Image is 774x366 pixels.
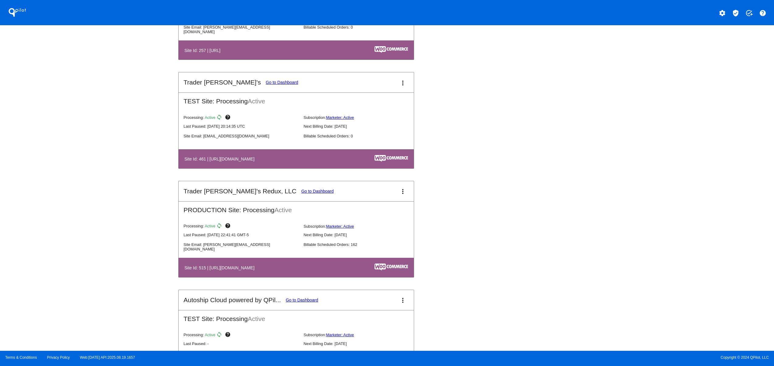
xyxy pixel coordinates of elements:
[225,114,232,122] mat-icon: help
[304,134,419,138] p: Billable Scheduled Orders: 0
[732,9,739,17] mat-icon: verified_user
[248,315,265,322] span: Active
[399,79,406,87] mat-icon: more_vert
[183,188,296,195] h2: Trader [PERSON_NAME]'s Redux, LLC
[759,9,766,17] mat-icon: help
[183,79,261,86] h2: Trader [PERSON_NAME]'s
[399,297,406,304] mat-icon: more_vert
[304,333,419,337] p: Subscription:
[184,265,257,270] h4: Site Id: 515 | [URL][DOMAIN_NAME]
[183,134,298,138] p: Site Email: [EMAIL_ADDRESS][DOMAIN_NAME]
[375,46,408,53] img: c53aa0e5-ae75-48aa-9bee-956650975ee5
[179,310,414,323] h2: TEST Site: Processing
[183,25,298,34] p: Site Email: [PERSON_NAME][EMAIL_ADDRESS][DOMAIN_NAME]
[183,242,298,251] p: Site Email: [PERSON_NAME][EMAIL_ADDRESS][DOMAIN_NAME]
[183,341,298,346] p: Last Paused: -
[179,93,414,105] h2: TEST Site: Processing
[205,224,215,229] span: Active
[183,233,298,237] p: Last Paused: [DATE] 22:41:41 GMT-5
[304,224,419,229] p: Subscription:
[745,9,753,17] mat-icon: add_task
[719,9,726,17] mat-icon: settings
[183,223,298,230] p: Processing:
[205,333,215,337] span: Active
[326,224,354,229] a: Marketer: Active
[225,223,232,230] mat-icon: help
[375,264,408,270] img: c53aa0e5-ae75-48aa-9bee-956650975ee5
[375,155,408,162] img: c53aa0e5-ae75-48aa-9bee-956650975ee5
[392,355,769,360] span: Copyright © 2024 QPilot, LLC
[216,114,224,122] mat-icon: sync
[183,124,298,129] p: Last Paused: [DATE] 20:14:35 UTC
[183,114,298,122] p: Processing:
[266,80,298,85] a: Go to Dashboard
[326,115,354,120] a: Marketer: Active
[179,202,414,214] h2: PRODUCTION Site: Processing
[205,115,215,120] span: Active
[183,296,281,304] h2: Autoship Cloud powered by QPil...
[304,25,419,29] p: Billable Scheduled Orders: 0
[399,188,406,195] mat-icon: more_vert
[5,355,37,360] a: Terms & Conditions
[248,98,265,105] span: Active
[326,333,354,337] a: Marketer: Active
[216,223,224,230] mat-icon: sync
[80,355,135,360] a: Web:[DATE] API:2025.08.19.1657
[304,115,419,120] p: Subscription:
[47,355,70,360] a: Privacy Policy
[225,332,232,339] mat-icon: help
[216,332,224,339] mat-icon: sync
[304,124,419,129] p: Next Billing Date: [DATE]
[301,189,334,194] a: Go to Dashboard
[274,206,292,213] span: Active
[304,341,419,346] p: Next Billing Date: [DATE]
[184,157,257,161] h4: Site Id: 461 | [URL][DOMAIN_NAME]
[184,48,223,53] h4: Site Id: 257 | [URL]
[183,332,298,339] p: Processing:
[286,298,318,302] a: Go to Dashboard
[5,6,30,19] h1: QPilot
[304,242,419,247] p: Billable Scheduled Orders: 162
[304,233,419,237] p: Next Billing Date: [DATE]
